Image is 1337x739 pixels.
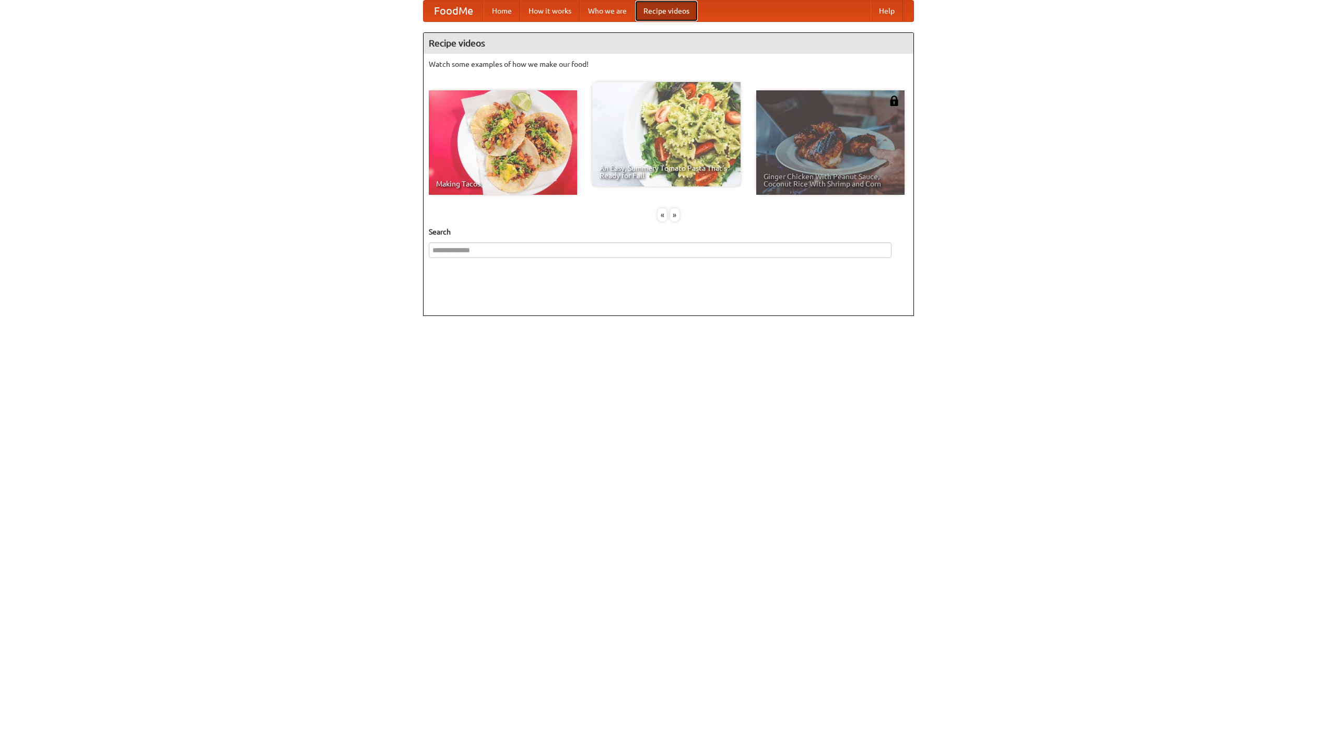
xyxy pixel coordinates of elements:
a: FoodMe [424,1,484,21]
a: Home [484,1,520,21]
p: Watch some examples of how we make our food! [429,59,908,69]
a: Making Tacos [429,90,577,195]
h5: Search [429,227,908,237]
a: Who we are [580,1,635,21]
span: An Easy, Summery Tomato Pasta That's Ready for Fall [600,165,733,179]
a: Help [871,1,903,21]
a: Recipe videos [635,1,698,21]
img: 483408.png [889,96,899,106]
span: Making Tacos [436,180,570,187]
a: How it works [520,1,580,21]
h4: Recipe videos [424,33,913,54]
a: An Easy, Summery Tomato Pasta That's Ready for Fall [592,82,741,186]
div: » [670,208,679,221]
div: « [658,208,667,221]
